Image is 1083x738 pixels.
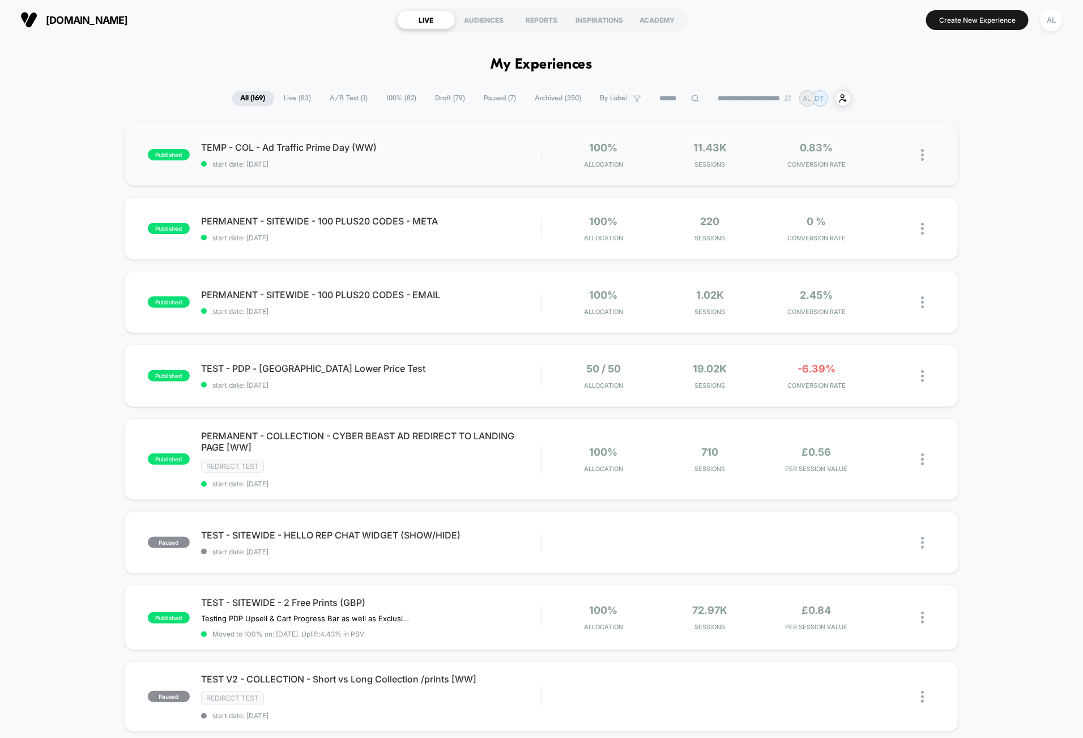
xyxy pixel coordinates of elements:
span: By Label [600,94,628,103]
span: TEST - SITEWIDE - HELLO REP CHAT WIDGET (SHOW/HIDE) [201,529,541,541]
span: £0.84 [802,604,832,616]
span: Moved to 100% on: [DATE] . Uplift: 4.43% in PSV [212,630,364,638]
span: All ( 169 ) [232,91,274,106]
span: PER SESSION VALUE [766,623,867,631]
span: 100% ( 82 ) [378,91,425,106]
span: 19.02k [693,363,727,375]
span: CONVERSION RATE [766,160,867,168]
span: published [148,149,190,160]
img: close [921,453,924,465]
span: £0.56 [802,446,832,458]
span: paused [148,537,190,548]
button: Create New Experience [926,10,1029,30]
span: Draft ( 79 ) [427,91,474,106]
span: 11.43k [693,142,727,154]
span: TEST - SITEWIDE - 2 Free Prints (GBP) [201,597,541,608]
span: Sessions [660,234,761,242]
img: close [921,370,924,382]
span: Redirect Test [201,460,264,473]
span: [DOMAIN_NAME] [46,14,128,26]
span: 50 / 50 [586,363,621,375]
div: AL [1041,9,1063,31]
span: 100% [590,215,618,227]
span: Archived ( 350 ) [527,91,590,106]
span: -6.39% [798,363,835,375]
span: Live ( 83 ) [276,91,320,106]
span: Sessions [660,465,761,473]
span: published [148,453,190,465]
span: Sessions [660,308,761,316]
span: Sessions [660,381,761,389]
span: Testing PDP Upsell & Cart Progress Bar as well as Exclusive Free Prints in the Cart [201,614,411,623]
button: [DOMAIN_NAME] [17,11,131,29]
span: paused [148,691,190,702]
span: Allocation [584,381,623,389]
span: 100% [590,142,618,154]
span: Sessions [660,623,761,631]
span: published [148,223,190,234]
span: start date: [DATE] [201,711,541,720]
span: 2.45% [800,289,833,301]
span: published [148,296,190,308]
span: 220 [701,215,720,227]
img: close [921,612,924,624]
span: Allocation [584,308,623,316]
span: 0.83% [800,142,833,154]
span: PER SESSION VALUE [766,465,867,473]
span: PERMANENT - COLLECTION - CYBER BEAST AD REDIRECT TO LANDING PAGE [WW] [201,430,541,453]
span: Allocation [584,465,623,473]
span: CONVERSION RATE [766,308,867,316]
p: DT [815,94,825,103]
div: INSPIRATIONS [570,11,628,29]
span: start date: [DATE] [201,234,541,242]
span: Redirect Test [201,692,264,705]
span: PERMANENT - SITEWIDE - 100 PLUS20 CODES - META [201,215,541,227]
span: 100% [590,446,618,458]
span: CONVERSION RATE [766,234,867,242]
span: A/B Test ( 1 ) [322,91,377,106]
span: start date: [DATE] [201,307,541,316]
span: 72.97k [693,604,728,616]
button: AL [1037,9,1066,32]
img: end [784,95,791,101]
span: TEMP - COL - Ad Traffic Prime Day (WW) [201,142,541,153]
span: CONVERSION RATE [766,381,867,389]
img: close [921,296,924,308]
span: TEST V2 - COLLECTION - Short vs Long Collection /prints [WW] [201,673,541,685]
div: LIVE [397,11,455,29]
span: 0 % [807,215,826,227]
h1: My Experiences [491,57,592,73]
span: 1.02k [696,289,724,301]
div: REPORTS [513,11,570,29]
span: start date: [DATE] [201,548,541,556]
span: start date: [DATE] [201,381,541,389]
img: close [921,691,924,703]
span: Allocation [584,623,623,631]
span: TEST - PDP - [GEOGRAPHIC_DATA] Lower Price Test [201,363,541,374]
span: Paused ( 7 ) [476,91,525,106]
span: start date: [DATE] [201,480,541,488]
span: Sessions [660,160,761,168]
img: close [921,537,924,549]
img: close [921,223,924,235]
div: AUDIENCES [455,11,513,29]
img: close [921,149,924,161]
span: published [148,612,190,624]
span: 710 [702,446,719,458]
span: Allocation [584,234,623,242]
span: 100% [590,289,618,301]
p: AL [803,94,812,103]
div: ACADEMY [628,11,686,29]
img: Visually logo [20,11,37,28]
span: start date: [DATE] [201,160,541,168]
span: Allocation [584,160,623,168]
span: published [148,370,190,381]
span: PERMANENT - SITEWIDE - 100 PLUS20 CODES - EMAIL [201,289,541,300]
span: 100% [590,604,618,616]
